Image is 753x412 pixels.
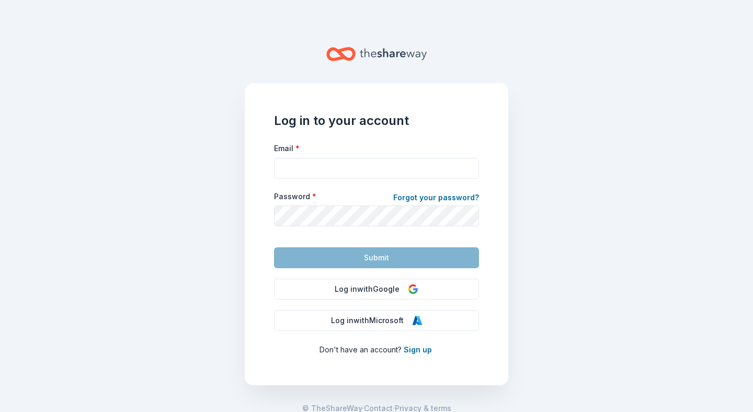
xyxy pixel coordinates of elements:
[393,191,479,206] a: Forgot your password?
[412,315,423,326] img: Microsoft Logo
[274,191,316,202] label: Password
[404,345,432,354] a: Sign up
[274,143,300,154] label: Email
[320,345,402,354] span: Don ' t have an account?
[274,310,479,331] button: Log inwithMicrosoft
[326,42,427,66] a: Home
[408,284,418,294] img: Google Logo
[274,279,479,300] button: Log inwithGoogle
[274,112,479,129] h1: Log in to your account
